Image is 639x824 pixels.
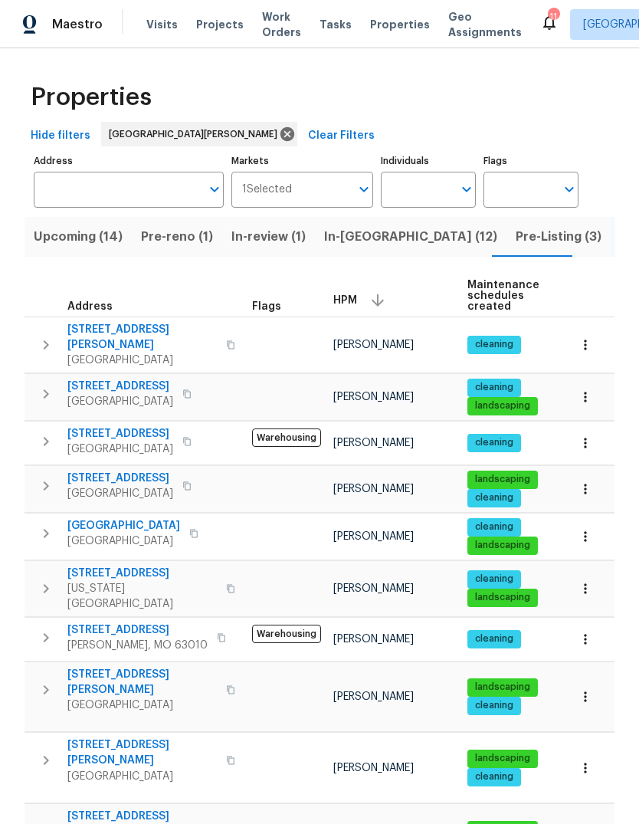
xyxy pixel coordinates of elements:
span: Visits [146,17,178,32]
span: [GEOGRAPHIC_DATA] [67,394,173,409]
span: cleaning [469,491,519,504]
span: landscaping [469,473,536,486]
span: [PERSON_NAME] [333,583,414,594]
button: Hide filters [25,122,97,150]
label: Flags [483,156,578,166]
span: cleaning [469,573,519,586]
span: [GEOGRAPHIC_DATA] [67,769,217,784]
span: In-review (1) [231,226,306,248]
span: Warehousing [252,428,321,447]
button: Open [353,179,375,200]
span: [PERSON_NAME] [333,484,414,494]
span: [STREET_ADDRESS][PERSON_NAME] [67,737,217,768]
span: [GEOGRAPHIC_DATA] [67,698,217,713]
span: Address [67,301,113,312]
span: cleaning [469,520,519,533]
span: Pre-reno (1) [141,226,213,248]
span: landscaping [469,752,536,765]
span: Properties [31,90,152,105]
span: [PERSON_NAME], MO 63010 [67,638,208,653]
span: [GEOGRAPHIC_DATA][PERSON_NAME] [109,126,283,142]
span: landscaping [469,591,536,604]
span: In-[GEOGRAPHIC_DATA] (12) [324,226,497,248]
label: Individuals [381,156,476,166]
span: cleaning [469,338,519,351]
span: Pre-Listing (3) [516,226,601,248]
span: [STREET_ADDRESS][PERSON_NAME] [67,667,217,698]
span: [STREET_ADDRESS] [67,471,173,486]
span: cleaning [469,436,519,449]
span: [GEOGRAPHIC_DATA] [67,518,180,533]
button: Clear Filters [302,122,381,150]
span: Clear Filters [308,126,375,146]
span: [GEOGRAPHIC_DATA] [67,353,217,368]
button: Open [204,179,225,200]
span: [US_STATE][GEOGRAPHIC_DATA] [67,581,217,612]
span: 1 Selected [242,183,292,196]
span: [PERSON_NAME] [333,531,414,542]
span: Tasks [319,19,352,30]
span: [GEOGRAPHIC_DATA] [67,442,173,457]
label: Address [34,156,224,166]
span: Geo Assignments [448,9,522,40]
span: cleaning [469,381,519,394]
span: [STREET_ADDRESS] [67,566,217,581]
span: Projects [196,17,244,32]
span: [STREET_ADDRESS] [67,379,173,394]
span: landscaping [469,681,536,694]
span: Properties [370,17,430,32]
span: Flags [252,301,281,312]
span: landscaping [469,399,536,412]
div: [GEOGRAPHIC_DATA][PERSON_NAME] [101,122,297,146]
span: Maestro [52,17,103,32]
button: Open [559,179,580,200]
span: [PERSON_NAME] [333,392,414,402]
span: Upcoming (14) [34,226,123,248]
span: [PERSON_NAME] [333,634,414,645]
span: [PERSON_NAME] [333,763,414,773]
div: 11 [548,9,559,25]
span: [PERSON_NAME] [333,691,414,702]
span: [GEOGRAPHIC_DATA] [67,533,180,549]
span: cleaning [469,699,519,712]
span: HPM [333,295,357,306]
span: [STREET_ADDRESS][PERSON_NAME] [67,322,217,353]
span: cleaning [469,770,519,783]
span: [PERSON_NAME] [333,438,414,448]
span: Work Orders [262,9,301,40]
span: [PERSON_NAME] [333,340,414,350]
span: [STREET_ADDRESS] [67,622,208,638]
button: Open [456,179,477,200]
span: Hide filters [31,126,90,146]
span: landscaping [469,539,536,552]
span: Maintenance schedules created [467,280,539,312]
span: cleaning [469,632,519,645]
span: [STREET_ADDRESS] [67,426,173,442]
span: Warehousing [252,625,321,643]
label: Markets [231,156,374,166]
span: [GEOGRAPHIC_DATA] [67,486,173,501]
